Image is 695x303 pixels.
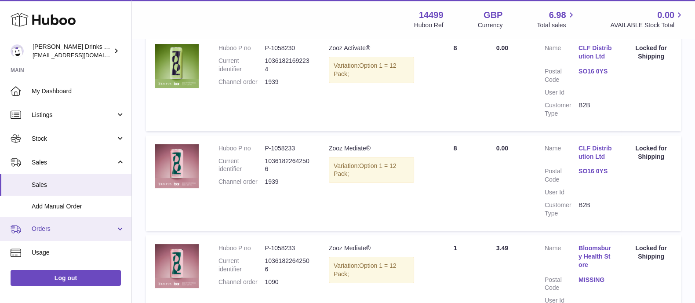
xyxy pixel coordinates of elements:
img: MEDIATE_1_68be7b9d-234d-4eb2-b0ee-639b03038b08.png [155,144,199,188]
div: Locked for Shipping [630,44,672,61]
div: Locked for Shipping [630,144,672,161]
td: 8 [423,135,487,231]
span: Usage [32,248,125,257]
div: Zooz Mediate® [329,144,414,153]
dd: P-1058233 [265,244,311,252]
dt: Postal Code [545,167,579,184]
span: Stock [32,135,116,143]
div: Huboo Ref [414,21,444,29]
div: Variation: [329,157,414,183]
div: Variation: [329,257,414,283]
div: Zooz Mediate® [329,244,414,252]
img: internalAdmin-14499@internal.huboo.com [11,44,24,58]
strong: GBP [484,9,502,21]
span: Orders [32,225,116,233]
dt: Customer Type [545,101,579,118]
dt: Huboo P no [218,144,265,153]
dt: Postal Code [545,67,579,84]
td: 8 [423,35,487,131]
dd: 10361821692234 [265,57,311,73]
a: Bloomsbury Health Store [579,244,612,269]
span: Add Manual Order [32,202,125,211]
a: 0.00 AVAILABLE Stock Total [610,9,684,29]
a: 6.98 Total sales [537,9,576,29]
dt: Current identifier [218,157,265,174]
dt: Name [545,244,579,271]
span: 3.49 [496,245,508,252]
strong: 14499 [419,9,444,21]
a: CLF Distribution Ltd [579,144,612,161]
dt: Huboo P no [218,244,265,252]
dt: User Id [545,88,579,97]
span: Total sales [537,21,576,29]
dt: Huboo P no [218,44,265,52]
dd: 10361822642506 [265,257,311,274]
span: AVAILABLE Stock Total [610,21,684,29]
div: [PERSON_NAME] Drinks LTD (t/a Zooz) [33,43,112,59]
div: Zooz Activate® [329,44,414,52]
span: Option 1 = 12 Pack; [334,262,397,277]
img: MEDIATE_1_68be7b9d-234d-4eb2-b0ee-639b03038b08.png [155,244,199,288]
a: SO16 0YS [579,167,612,175]
dd: B2B [579,201,612,218]
span: 0.00 [657,9,674,21]
dd: P-1058233 [265,144,311,153]
dt: Channel order [218,78,265,86]
dt: Current identifier [218,57,265,73]
span: Sales [32,181,125,189]
span: [EMAIL_ADDRESS][DOMAIN_NAME] [33,51,129,58]
span: Listings [32,111,116,119]
span: Option 1 = 12 Pack; [334,62,397,77]
dt: Channel order [218,178,265,186]
dd: 1939 [265,178,311,186]
a: SO16 0YS [579,67,612,76]
dd: 10361822642506 [265,157,311,174]
span: 6.98 [549,9,566,21]
dt: Customer Type [545,201,579,218]
span: My Dashboard [32,87,125,95]
span: 0.00 [496,145,508,152]
a: Log out [11,270,121,286]
dd: B2B [579,101,612,118]
a: CLF Distribution Ltd [579,44,612,61]
img: ACTIVATE_1_9d49eb03-ef52-4e5c-b688-9860ae38d943.png [155,44,199,88]
dd: 1939 [265,78,311,86]
span: 0.00 [496,44,508,51]
dt: Channel order [218,278,265,286]
dt: Name [545,144,579,163]
a: MISSING [579,276,612,284]
dd: P-1058230 [265,44,311,52]
div: Locked for Shipping [630,244,672,261]
dt: User Id [545,188,579,197]
dd: 1090 [265,278,311,286]
dt: Name [545,44,579,63]
dt: Current identifier [218,257,265,274]
span: Sales [32,158,116,167]
dt: Postal Code [545,276,579,292]
span: Option 1 = 12 Pack; [334,162,397,178]
div: Currency [478,21,503,29]
div: Variation: [329,57,414,83]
